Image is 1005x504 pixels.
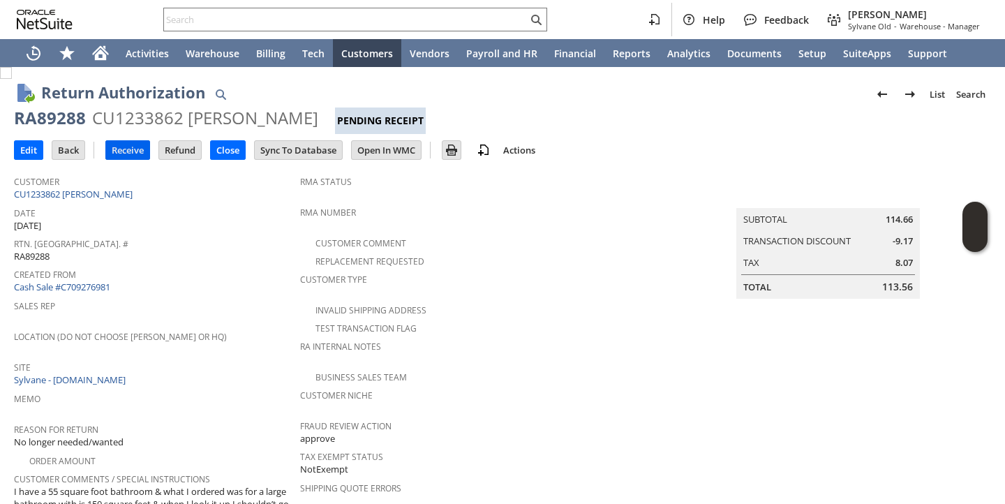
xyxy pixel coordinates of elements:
span: Warehouse [186,47,239,60]
a: Transaction Discount [743,235,851,247]
a: Replacement Requested [315,255,424,267]
a: Order Amount [29,455,96,467]
div: Pending Receipt [335,108,426,134]
span: 114.66 [886,213,913,226]
svg: Shortcuts [59,45,75,61]
img: add-record.svg [475,142,492,158]
a: Sales Rep [14,300,55,312]
img: Print [443,142,460,158]
span: Setup [798,47,826,60]
svg: Home [92,45,109,61]
a: Shipping Quote Errors [300,482,401,494]
a: Vendors [401,39,458,67]
a: Invalid Shipping Address [315,304,426,316]
h1: Return Authorization [41,81,205,104]
a: Financial [546,39,604,67]
a: Created From [14,269,76,281]
a: Search [951,83,991,105]
span: Feedback [764,13,809,27]
span: 8.07 [895,256,913,269]
a: Setup [790,39,835,67]
a: Cash Sale #C709276981 [14,281,110,293]
span: Customers [341,47,393,60]
a: Customer Niche [300,390,373,401]
a: Tax [743,256,759,269]
a: Warehouse [177,39,248,67]
img: Previous [874,86,891,103]
a: SuiteApps [835,39,900,67]
caption: Summary [736,186,920,208]
span: 113.56 [882,280,913,294]
span: Billing [256,47,285,60]
span: Help [703,13,725,27]
a: Memo [14,393,40,405]
a: RA Internal Notes [300,341,381,353]
a: Home [84,39,117,67]
a: Activities [117,39,177,67]
span: [PERSON_NAME] [848,8,980,21]
input: Print [442,141,461,159]
span: Support [908,47,947,60]
svg: logo [17,10,73,29]
input: Close [211,141,245,159]
div: CU1233862 [PERSON_NAME] [92,107,318,129]
span: NotExempt [300,463,348,476]
input: Sync To Database [255,141,342,159]
input: Back [52,141,84,159]
a: Total [743,281,771,293]
svg: Search [528,11,544,28]
a: Payroll and HR [458,39,546,67]
input: Refund [159,141,201,159]
span: - [894,21,897,31]
a: Reason For Return [14,424,98,436]
span: RA89288 [14,250,50,263]
a: Customer Comments / Special Instructions [14,473,210,485]
span: Reports [613,47,650,60]
a: CU1233862 [PERSON_NAME] [14,188,136,200]
div: Shortcuts [50,39,84,67]
a: Location (Do Not Choose [PERSON_NAME] or HQ) [14,331,227,343]
span: Vendors [410,47,449,60]
span: approve [300,432,335,445]
input: Edit [15,141,43,159]
svg: Recent Records [25,45,42,61]
a: RMA Number [300,207,356,218]
span: [DATE] [14,219,41,232]
input: Receive [106,141,149,159]
span: SuiteApps [843,47,891,60]
a: Customer Type [300,274,367,286]
a: Customers [333,39,401,67]
a: Business Sales Team [315,371,407,383]
a: Recent Records [17,39,50,67]
a: Billing [248,39,294,67]
span: Analytics [667,47,710,60]
img: Quick Find [212,86,229,103]
a: Customer [14,176,59,188]
span: Documents [727,47,782,60]
input: Open In WMC [352,141,421,159]
img: Next [902,86,918,103]
a: Rtn. [GEOGRAPHIC_DATA]. # [14,238,128,250]
a: Test Transaction Flag [315,323,417,334]
a: Tech [294,39,333,67]
a: Date [14,207,36,219]
span: Financial [554,47,596,60]
span: No longer needed/wanted [14,436,124,449]
a: Documents [719,39,790,67]
span: Oracle Guided Learning Widget. To move around, please hold and drag [962,228,988,253]
a: Site [14,362,31,373]
a: Actions [498,144,541,156]
span: Warehouse - Manager [900,21,980,31]
a: Sylvane - [DOMAIN_NAME] [14,373,129,386]
span: Payroll and HR [466,47,537,60]
a: RMA Status [300,176,352,188]
span: Activities [126,47,169,60]
a: Customer Comment [315,237,406,249]
span: -9.17 [893,235,913,248]
iframe: Click here to launch Oracle Guided Learning Help Panel [962,202,988,252]
a: Tax Exempt Status [300,451,383,463]
a: Subtotal [743,213,787,225]
a: Support [900,39,955,67]
div: RA89288 [14,107,86,129]
a: Analytics [659,39,719,67]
